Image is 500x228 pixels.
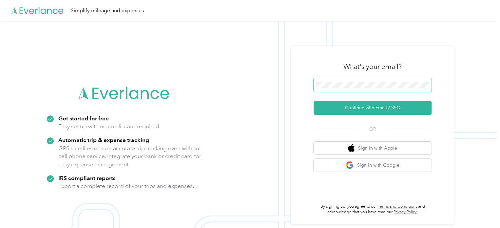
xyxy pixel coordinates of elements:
[343,62,402,71] h3: What's your email?
[58,115,109,122] strong: Get started for free
[58,175,116,181] strong: IRS compliant reports
[314,142,432,155] button: apple logoSign in with Apple
[346,161,354,169] img: google logo
[58,144,202,169] p: GPS satellites ensure accurate trip tracking even without cell phone service. Integrate your bank...
[314,101,432,115] button: Continue with Email / SSO
[361,126,384,133] span: OR
[58,122,159,131] p: Easy set up with no credit card required
[58,182,194,190] p: Export a complete record of your trips and expenses.
[58,136,149,143] strong: Automatic trip & expense tracking
[314,204,432,215] p: By signing up, you agree to our and acknowledge that you have read our .
[348,144,355,152] img: apple logo
[378,204,417,209] a: Terms and Conditions
[394,210,417,215] a: Privacy Policy
[314,159,432,172] button: google logoSign in with Google
[71,7,144,15] div: Simplify mileage and expenses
